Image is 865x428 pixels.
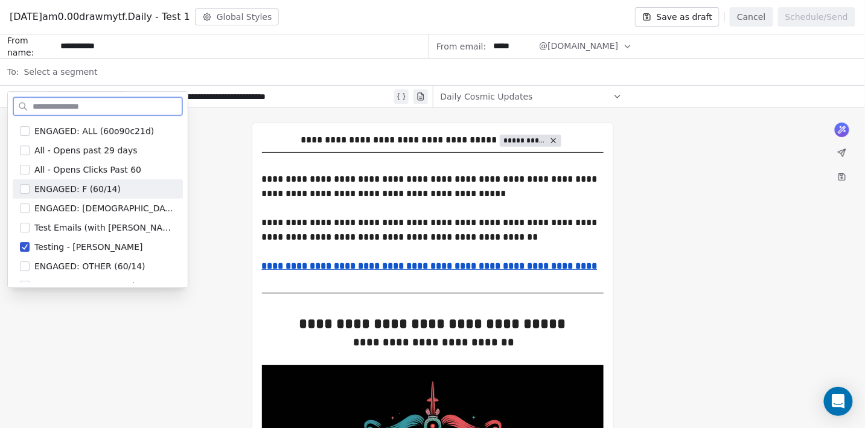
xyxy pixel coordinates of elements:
[34,164,141,176] span: All - Opens Clicks Past 60
[7,91,42,106] span: Subject:
[34,202,176,214] span: ENGAGED: [DEMOGRAPHIC_DATA] (60/14)
[34,183,121,195] span: ENGAGED: F (60/14)
[539,40,618,53] span: @[DOMAIN_NAME]
[635,7,720,27] button: Save as draft
[7,66,19,78] span: To:
[34,241,142,253] span: Testing - [PERSON_NAME]
[34,144,137,156] span: All - Opens past 29 days
[730,7,773,27] button: Cancel
[778,7,855,27] button: Schedule/Send
[10,10,190,24] span: [DATE]am0.00drawmytf.Daily - Test 1
[7,34,56,59] span: From name:
[34,260,145,272] span: ENGAGED: OTHER (60/14)
[34,222,176,234] span: Test Emails (with [PERSON_NAME])
[24,66,97,78] span: Select a segment
[34,125,154,137] span: ENGAGED: ALL (60o90c21d)
[436,40,486,53] span: From email:
[195,8,279,25] button: Global Styles
[441,91,533,103] span: Daily Cosmic Updates
[34,279,176,292] span: TEMP - ENGAGED: ALL (60o90c21d)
